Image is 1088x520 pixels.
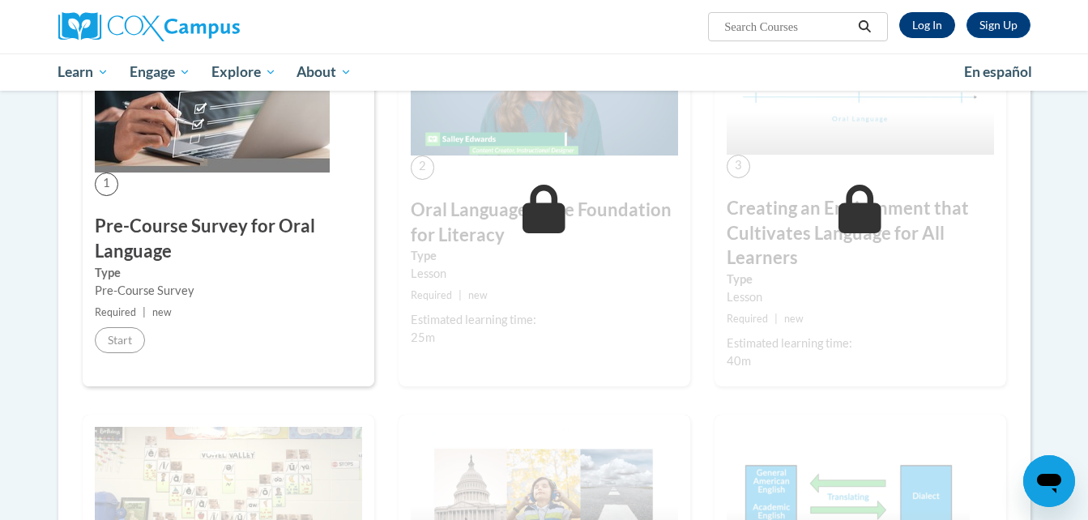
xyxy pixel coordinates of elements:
[727,313,768,325] span: Required
[727,271,994,288] label: Type
[468,289,488,301] span: new
[95,327,145,353] button: Start
[143,306,146,318] span: |
[95,264,362,282] label: Type
[964,63,1032,80] span: En español
[727,354,751,368] span: 40m
[784,313,804,325] span: new
[774,313,778,325] span: |
[58,12,240,41] img: Cox Campus
[723,17,852,36] input: Search Courses
[727,335,994,352] div: Estimated learning time:
[966,12,1030,38] a: Register
[411,265,678,283] div: Lesson
[95,306,136,318] span: Required
[297,62,352,82] span: About
[95,214,362,264] h3: Pre-Course Survey for Oral Language
[852,17,877,36] button: Search
[411,247,678,265] label: Type
[411,311,678,329] div: Estimated learning time:
[459,289,462,301] span: |
[1023,455,1075,507] iframe: Button to launch messaging window
[411,330,435,344] span: 25m
[727,288,994,306] div: Lesson
[119,53,201,91] a: Engage
[286,53,362,91] a: About
[954,55,1043,89] a: En español
[201,53,287,91] a: Explore
[411,289,452,301] span: Required
[727,155,750,178] span: 3
[58,62,109,82] span: Learn
[899,12,955,38] a: Log In
[95,282,362,300] div: Pre-Course Survey
[95,15,330,173] img: Course Image
[34,53,1055,91] div: Main menu
[211,62,276,82] span: Explore
[727,196,994,271] h3: Creating an Environment that Cultivates Language for All Learners
[95,173,118,196] span: 1
[48,53,120,91] a: Learn
[58,12,366,41] a: Cox Campus
[411,198,678,248] h3: Oral Language is the Foundation for Literacy
[152,306,172,318] span: new
[411,156,434,179] span: 2
[130,62,190,82] span: Engage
